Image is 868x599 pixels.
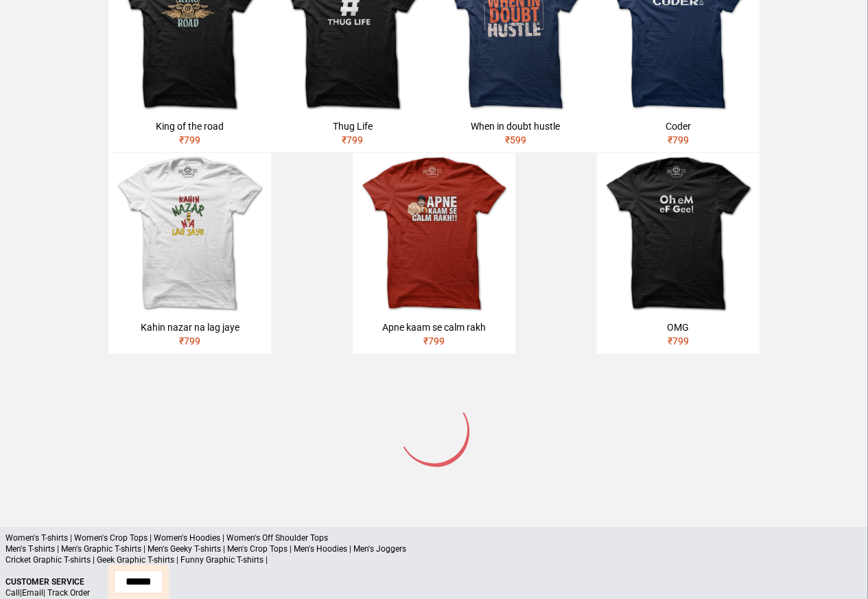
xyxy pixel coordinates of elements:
[423,336,445,347] span: ₹ 799
[602,320,754,334] div: OMG
[353,153,515,316] img: APNE-KAAM-SE-CALM.jpg
[108,153,271,316] img: kahin-nazar-na-lag-jaye.jpg
[358,320,510,334] div: Apne kaam se calm rakh
[5,554,863,565] p: Cricket Graphic T-shirts | Geek Graphic T-shirts | Funny Graphic T-shirts |
[5,543,863,554] p: Men's T-shirts | Men's Graphic T-shirts | Men's Geeky T-shirts | Men's Crop Tops | Men's Hoodies ...
[597,153,760,354] a: OMG₹799
[5,588,20,598] a: Call
[668,134,689,145] span: ₹ 799
[440,119,591,133] div: When in doubt hustle
[668,336,689,347] span: ₹ 799
[597,153,760,316] img: omg.jpg
[342,134,363,145] span: ₹ 799
[114,320,266,334] div: Kahin nazar na lag jaye
[179,336,200,347] span: ₹ 799
[353,153,515,354] a: Apne kaam se calm rakh₹799
[108,153,271,354] a: Kahin nazar na lag jaye₹799
[5,587,863,598] p: | |
[602,119,754,133] div: Coder
[277,119,428,133] div: Thug Life
[5,576,863,587] p: Customer Service
[22,588,43,598] a: Email
[179,134,200,145] span: ₹ 799
[5,532,863,543] p: Women's T-shirts | Women's Crop Tops | Women's Hoodies | Women's Off Shoulder Tops
[47,588,90,598] a: Track Order
[505,134,526,145] span: ₹ 599
[114,119,266,133] div: King of the road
